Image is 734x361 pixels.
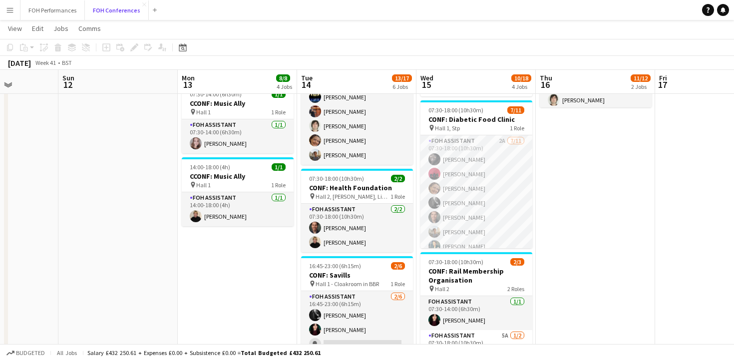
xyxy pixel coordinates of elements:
span: 12 [61,79,74,90]
h3: CONF: Savills [301,271,413,280]
span: 07:30-18:00 (10h30m) [428,258,483,266]
app-job-card: 07:30-18:00 (10h30m)2/2CONF: Health Foundation Hall 2, [PERSON_NAME], Limehouse1 RoleFOH Assistan... [301,169,413,252]
h3: CCONF: Music Ally [182,99,294,108]
span: 07:30-14:00 (6h30m) [190,90,242,98]
span: 7/11 [507,106,524,114]
span: Hall 2, [PERSON_NAME], Limehouse [316,193,390,200]
a: View [4,22,26,35]
div: 2 Jobs [631,83,650,90]
h3: CCONF: Music Ally [182,172,294,181]
div: 6 Jobs [392,83,411,90]
h3: CONF: Health Foundation [301,183,413,192]
span: All jobs [55,349,79,357]
div: 4 Jobs [277,83,292,90]
span: 1 Role [390,193,405,200]
span: Mon [182,73,195,82]
span: Hall 2 [435,285,449,293]
app-card-role: FOH Assistant6/607:30-18:00 (10h30m)[PERSON_NAME][PERSON_NAME][PERSON_NAME][PERSON_NAME][PERSON_N... [301,58,413,165]
div: [DATE] [8,58,31,68]
span: Wed [420,73,433,82]
span: 13/17 [392,74,412,82]
app-job-card: 07:30-14:00 (6h30m)1/1CCONF: Music Ally Hall 11 RoleFOH Assistant1/107:30-14:00 (6h30m)[PERSON_NAME] [182,84,294,153]
app-card-role: FOH Assistant1/114:00-18:00 (4h)[PERSON_NAME] [182,192,294,226]
span: 14 [300,79,313,90]
app-card-role: FOH Assistant1/107:30-14:00 (6h30m)[PERSON_NAME] [420,296,532,330]
app-job-card: 07:30-18:00 (10h30m)7/11CONF: Diabetic Food Clinic Hall 1, Stp1 RoleFOH Assistant2A7/1107:30-18:0... [420,100,532,248]
a: Jobs [49,22,72,35]
span: 11/12 [631,74,651,82]
span: Hall 1, Stp [435,124,460,132]
span: 2/2 [391,175,405,182]
div: Salary £432 250.61 + Expenses £0.00 + Subsistence £0.00 = [87,349,321,357]
span: 1 Role [390,280,405,288]
span: 8/8 [276,74,290,82]
app-card-role: FOH Assistant2/207:30-18:00 (10h30m)[PERSON_NAME][PERSON_NAME] [301,204,413,252]
span: Hall 1 [196,181,211,189]
span: 1 Role [510,124,524,132]
span: Hall 1 - Cloakroom in BBR [316,280,379,288]
a: Comms [74,22,105,35]
button: FOH Performances [20,0,85,20]
span: Edit [32,24,43,33]
span: 17 [658,79,667,90]
span: 1/1 [272,90,286,98]
app-card-role: FOH Assistant2A7/1107:30-18:00 (10h30m)[PERSON_NAME][PERSON_NAME][PERSON_NAME][PERSON_NAME][PERSO... [420,135,532,314]
span: 1 Role [271,108,286,116]
button: FOH Conferences [85,0,149,20]
span: 16 [538,79,552,90]
a: Edit [28,22,47,35]
app-job-card: 14:00-18:00 (4h)1/1CCONF: Music Ally Hall 11 RoleFOH Assistant1/114:00-18:00 (4h)[PERSON_NAME] [182,157,294,226]
span: 07:30-18:00 (10h30m) [309,175,364,182]
app-job-card: 07:30-18:00 (10h30m)6/6CONF: Diabetic Food Clinic Hall 11 RoleFOH Assistant6/607:30-18:00 (10h30m... [301,23,413,165]
h3: CONF: Diabetic Food Clinic [420,115,532,124]
span: Budgeted [16,350,45,357]
span: Week 41 [33,59,58,66]
span: Total Budgeted £432 250.61 [241,349,321,357]
h3: CONF: Rail Membership Organisation [420,267,532,285]
span: Fri [659,73,667,82]
span: 2 Roles [507,285,524,293]
span: 14:00-18:00 (4h) [190,163,230,171]
span: 10/18 [511,74,531,82]
div: 4 Jobs [512,83,531,90]
span: 13 [180,79,195,90]
span: Tue [301,73,313,82]
button: Budgeted [5,348,46,359]
span: Hall 1 [196,108,211,116]
span: 1 Role [271,181,286,189]
span: Jobs [53,24,68,33]
span: 15 [419,79,433,90]
app-card-role: FOH Assistant1/107:30-14:00 (6h30m)[PERSON_NAME] [182,119,294,153]
span: 1/1 [272,163,286,171]
span: 16:45-23:00 (6h15m) [309,262,361,270]
span: Sun [62,73,74,82]
div: BST [62,59,72,66]
span: Comms [78,24,101,33]
span: 07:30-18:00 (10h30m) [428,106,483,114]
span: Thu [540,73,552,82]
span: 2/3 [510,258,524,266]
span: 2/6 [391,262,405,270]
span: View [8,24,22,33]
